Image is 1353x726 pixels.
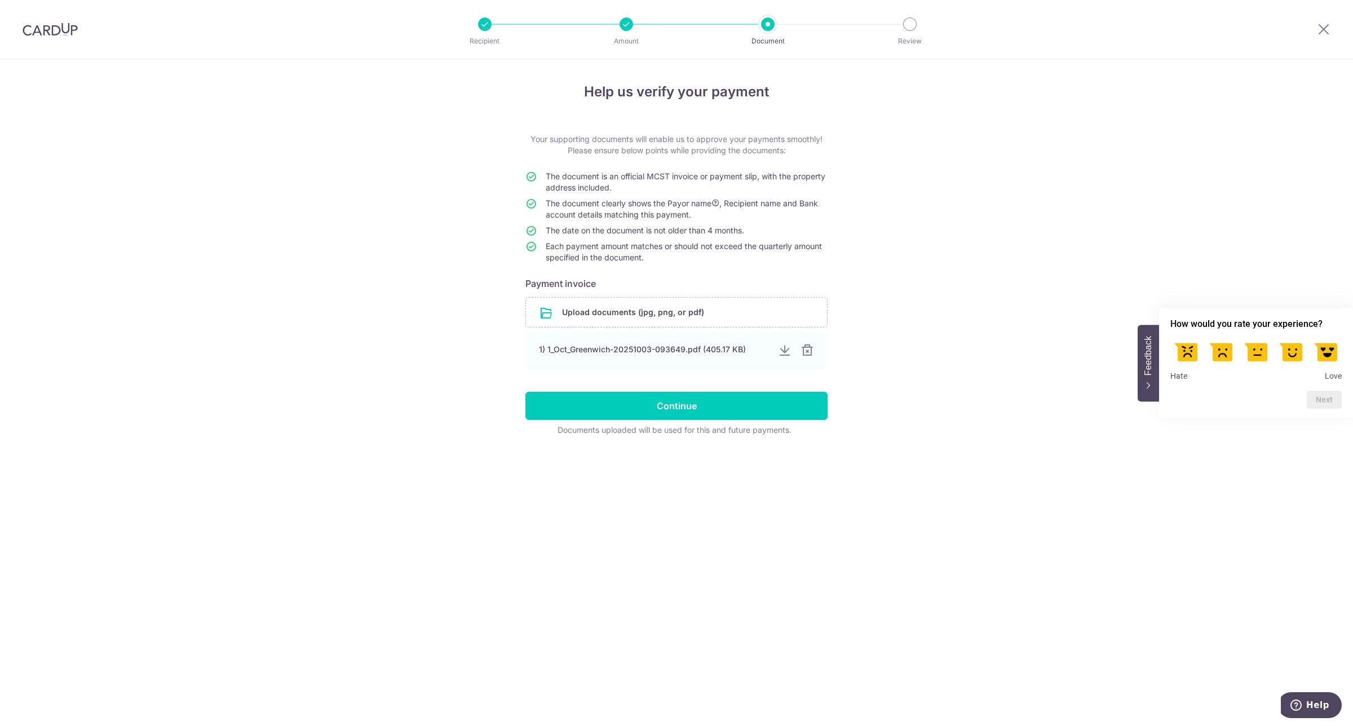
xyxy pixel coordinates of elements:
[868,36,952,47] p: Review
[1170,317,1342,331] h2: How would you rate your experience? Select an option from 1 to 5, with 1 being Hate and 5 being Love
[1170,335,1342,382] div: How would you rate your experience? Select an option from 1 to 5, with 1 being Hate and 5 being Love
[585,36,668,47] p: Amount
[525,424,823,436] div: Documents uploaded will be used for this and future payments.
[443,36,527,47] p: Recipient
[1307,391,1342,409] button: Next question
[525,134,828,156] p: Your supporting documents will enable us to approve your payments smoothly! Please ensure below p...
[525,82,828,102] h4: Help us verify your payment
[525,277,828,290] h6: Payment invoice
[1159,308,1353,418] div: How would you rate your experience? Select an option from 1 to 5, with 1 being Hate and 5 being Love
[546,241,822,262] span: Each payment amount matches or should not exceed the quarterly amount specified in the document.
[1138,325,1159,401] button: Feedback - Hide survey
[525,297,828,327] div: Upload documents (jpg, png, or pdf)
[546,198,818,219] span: The document clearly shows the Payor name , Recipient name and Bank account details matching this...
[539,344,769,355] div: 1) 1_Oct_Greenwich-20251003-093649.pdf (405.17 KB)
[1170,371,1187,382] span: Hate
[1325,371,1342,382] span: Love
[546,225,744,235] span: The date on the document is not older than 4 months.
[726,36,810,47] p: Document
[546,171,825,192] span: The document is an official MCST invoice or payment slip, with the property address included.
[23,23,78,36] img: CardUp
[1281,692,1342,720] iframe: Opens a widget where you can find more information
[525,392,828,420] input: Continue
[1143,336,1153,375] span: Feedback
